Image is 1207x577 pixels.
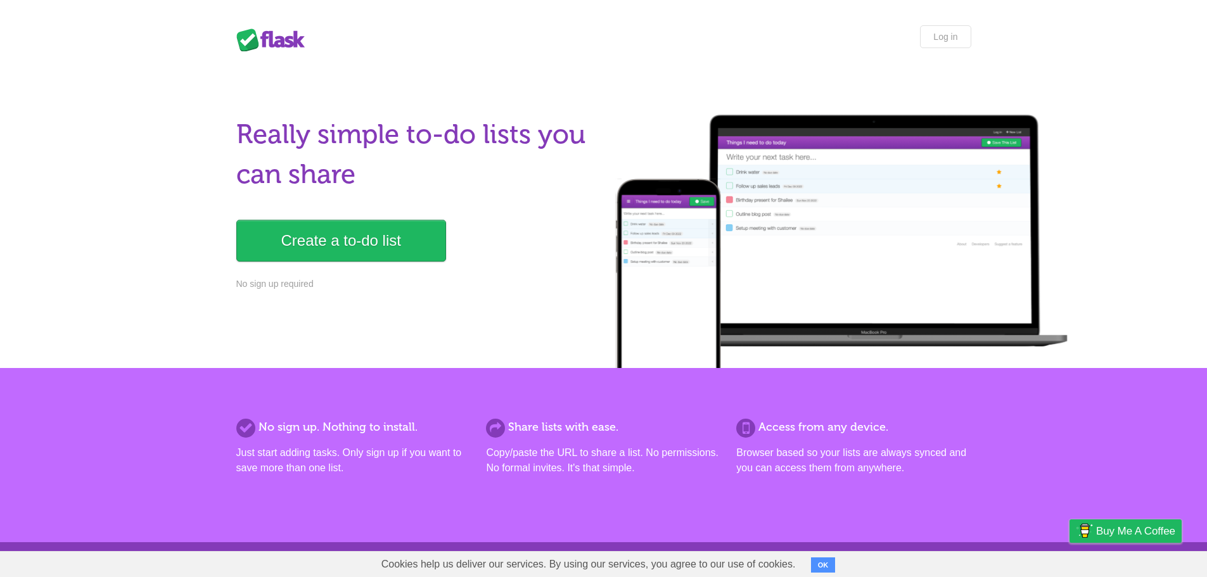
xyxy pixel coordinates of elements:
h2: Share lists with ease. [486,419,720,436]
a: Buy me a coffee [1070,519,1182,543]
h1: Really simple to-do lists you can share [236,115,596,194]
h2: No sign up. Nothing to install. [236,419,471,436]
a: Log in [920,25,971,48]
span: Cookies help us deliver our services. By using our services, you agree to our use of cookies. [369,552,808,577]
h2: Access from any device. [736,419,971,436]
span: Buy me a coffee [1096,520,1175,542]
a: Create a to-do list [236,220,446,262]
p: Just start adding tasks. Only sign up if you want to save more than one list. [236,445,471,476]
button: OK [811,557,836,573]
div: Flask Lists [236,29,312,51]
p: Browser based so your lists are always synced and you can access them from anywhere. [736,445,971,476]
img: Buy me a coffee [1076,520,1093,542]
p: No sign up required [236,277,596,291]
p: Copy/paste the URL to share a list. No permissions. No formal invites. It's that simple. [486,445,720,476]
